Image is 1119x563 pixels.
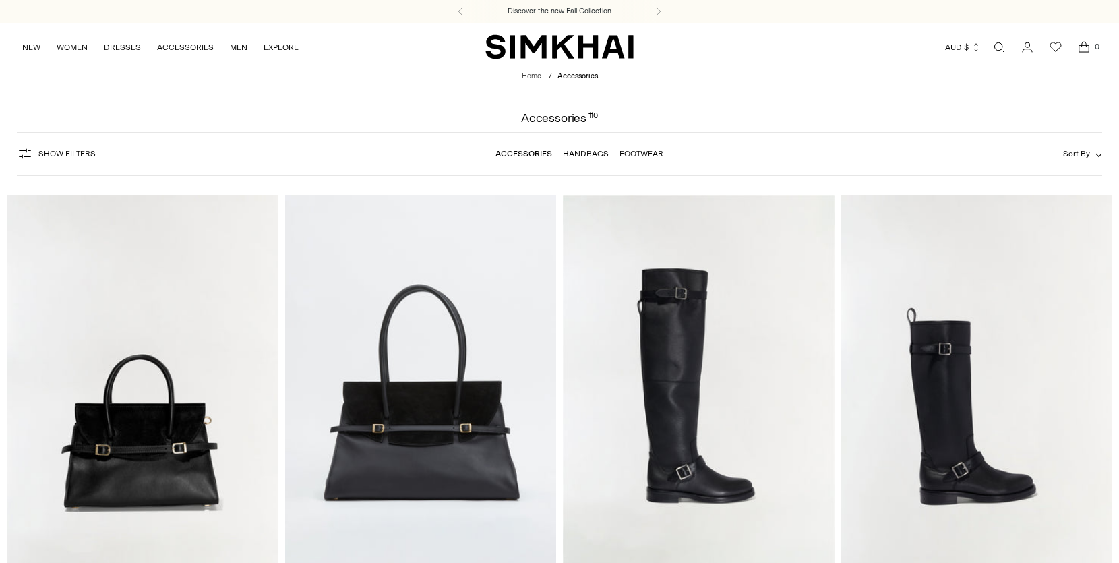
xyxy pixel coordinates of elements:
a: NEW [22,32,40,62]
a: Wishlist [1042,34,1069,61]
a: SIMKHAI [485,34,634,60]
nav: Linked collections [495,140,663,168]
div: 110 [588,112,599,124]
span: 0 [1091,40,1103,53]
a: WOMEN [57,32,88,62]
h1: Accessories [521,112,598,124]
span: Accessories [557,71,598,80]
span: Sort By [1063,149,1090,158]
a: Home [522,71,541,80]
a: DRESSES [104,32,141,62]
a: Footwear [619,149,663,158]
a: Handbags [563,149,609,158]
a: Open cart modal [1070,34,1097,61]
a: Accessories [495,149,552,158]
a: Open search modal [986,34,1012,61]
a: MEN [230,32,247,62]
button: Show Filters [17,143,96,165]
span: Show Filters [38,149,96,158]
a: EXPLORE [264,32,299,62]
div: / [549,71,552,82]
button: AUD $ [945,32,981,62]
nav: breadcrumbs [522,71,598,82]
a: ACCESSORIES [157,32,214,62]
a: Discover the new Fall Collection [508,6,611,17]
a: Go to the account page [1014,34,1041,61]
button: Sort By [1063,146,1102,161]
